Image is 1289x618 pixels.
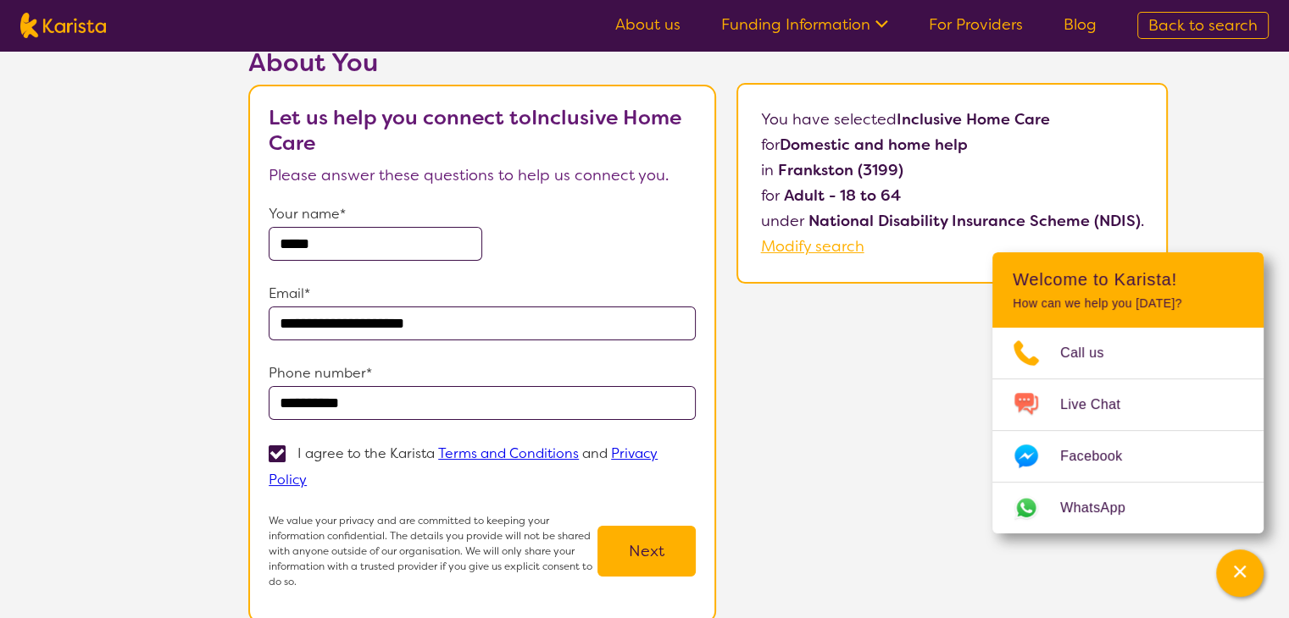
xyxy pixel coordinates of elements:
p: under . [761,208,1144,234]
span: Call us [1060,340,1125,366]
b: Let us help you connect to Inclusive Home Care [269,104,681,157]
p: How can we help you [DATE]? [1013,296,1243,311]
div: Channel Menu [992,252,1264,533]
h2: Welcome to Karista! [1013,269,1243,290]
button: Next [597,526,696,577]
button: Channel Menu [1216,549,1264,597]
p: for [761,183,1144,208]
p: We value your privacy and are committed to keeping your information confidential. The details you... [269,513,597,589]
a: Blog [1064,14,1097,35]
p: Email* [269,281,696,306]
b: Adult - 18 to 64 [784,185,901,206]
a: Web link opens in a new tab. [992,483,1264,533]
p: for [761,132,1144,157]
b: National Disability Insurance Scheme (NDIS) [808,211,1141,231]
a: For Providers [929,14,1023,35]
a: About us [615,14,681,35]
p: Phone number* [269,361,696,386]
p: Please answer these questions to help us connect you. [269,163,696,188]
b: Frankston (3199) [778,160,903,180]
span: Facebook [1060,444,1142,469]
b: Domestic and home help [780,135,968,155]
a: Funding Information [721,14,888,35]
span: Back to search [1148,15,1258,36]
p: You have selected [761,107,1144,259]
a: Back to search [1137,12,1269,39]
p: I agree to the Karista and [269,444,658,488]
p: Your name* [269,201,696,227]
b: Inclusive Home Care [897,109,1050,130]
span: WhatsApp [1060,495,1146,521]
h2: About You [248,47,716,78]
img: Karista logo [20,13,106,38]
a: Terms and Conditions [438,444,579,462]
ul: Choose channel [992,328,1264,533]
a: Modify search [761,236,864,257]
span: Live Chat [1060,392,1141,417]
p: in [761,157,1144,183]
